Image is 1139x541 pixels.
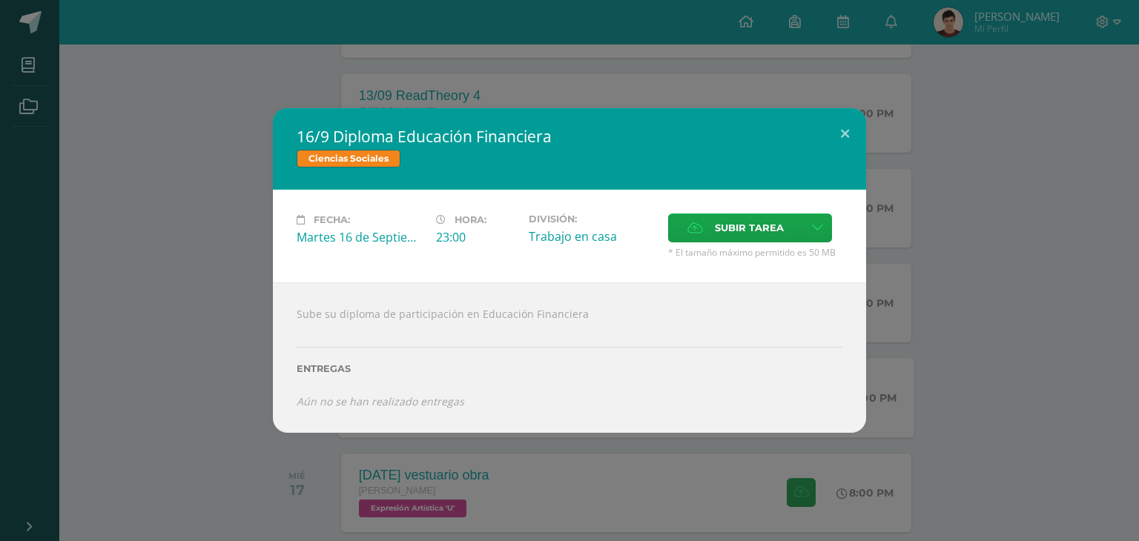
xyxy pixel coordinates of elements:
div: Trabajo en casa [529,228,656,245]
h2: 16/9 Diploma Educación Financiera [297,126,842,147]
div: Martes 16 de Septiembre [297,229,424,245]
label: División: [529,213,656,225]
button: Close (Esc) [824,108,866,159]
span: Ciencias Sociales [297,150,400,167]
span: Fecha: [314,214,350,225]
div: Sube su diploma de participación en Educación Financiera [273,282,866,432]
span: * El tamaño máximo permitido es 50 MB [668,246,842,259]
i: Aún no se han realizado entregas [297,394,464,408]
span: Subir tarea [715,214,784,242]
div: 23:00 [436,229,517,245]
label: Entregas [297,363,842,374]
span: Hora: [455,214,486,225]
